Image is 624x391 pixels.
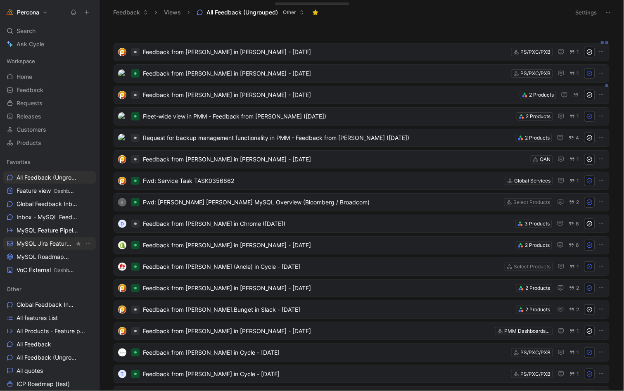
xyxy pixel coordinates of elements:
button: Views [160,6,185,19]
div: 2 Products [526,306,550,314]
a: All features List [3,312,96,324]
span: 1 [577,50,579,55]
span: 1 [577,114,579,119]
span: Feature view [17,187,76,195]
a: All quotes [3,365,96,377]
a: All Products - Feature pipeline [3,325,96,337]
div: Global Services [515,177,551,185]
img: logo [118,112,126,121]
span: Workspace [7,57,35,65]
span: All features List [17,314,58,322]
span: Feedback [17,86,43,94]
button: 1 [568,327,581,336]
span: MySQL [67,254,85,260]
a: logoFeedback from [PERSON_NAME] in [PERSON_NAME] - [DATE]2 Products6 [114,236,610,254]
a: Requests [3,97,96,109]
h1: Percona [17,9,39,16]
span: Feedback from [PERSON_NAME] in [PERSON_NAME] - [DATE] [143,240,512,250]
span: 8 [576,221,579,226]
img: logo [118,263,126,271]
span: All Products - Feature pipeline [17,327,85,335]
button: 1 [568,262,581,271]
button: 6 [567,241,581,250]
a: MySQL Jira Feature RequestsView actions [3,237,96,250]
span: Feedback from [PERSON_NAME] in [PERSON_NAME] - [DATE] [143,326,492,336]
span: Other [283,8,296,17]
a: logoFeedback from [PERSON_NAME] (Ancle) in Cycle - [DATE]Select Products1 [114,258,610,276]
span: Fwd: Service Task TASK0356862 [143,176,502,186]
span: Request for backup management functionality in PMM - Feedback from [PERSON_NAME] ([DATE]) [143,133,512,143]
span: Other [7,285,21,293]
span: Dashboards [54,267,82,273]
span: 2 [577,200,579,205]
button: 4 [567,133,581,142]
button: Feedback [109,6,152,19]
a: Global Feedback Inbox [3,299,96,311]
a: Releases [3,110,96,123]
button: 2 [567,284,581,293]
div: Favorites [3,156,96,168]
span: All Feedback (Ungrouped) [17,353,77,362]
button: 8 [567,219,581,228]
a: BFwd: [PERSON_NAME] [PERSON_NAME] MySQL Overview (Bloomberg / Broadcom)Select Products2 [114,193,610,211]
button: 1 [568,348,581,357]
img: logo [118,348,126,357]
a: logoFeedback from [PERSON_NAME] in [PERSON_NAME] - [DATE]2 Products2 [114,279,610,297]
span: MySQL Jira Feature Requests [17,239,74,248]
a: Customers [3,123,96,136]
span: Fleet-wide view in PMM - Feedback from [PERSON_NAME] ([DATE]) [143,111,513,121]
span: Global Feedback Inbox [17,301,75,309]
img: logo [118,327,126,335]
span: 1 [577,178,579,183]
span: 2 [577,307,579,312]
span: 6 [576,243,579,248]
img: logo [118,134,126,142]
button: 1 [568,112,581,121]
span: 1 [577,71,579,76]
a: logoRequest for backup management functionality in PMM - Feedback from [PERSON_NAME] ([DATE])2 Pr... [114,129,610,147]
a: Feature viewDashboards [3,185,96,197]
span: 1 [577,264,579,269]
span: 4 [576,135,579,140]
div: QAN [540,155,551,164]
img: logo [118,91,126,99]
a: ICP Roadmap (test) [3,378,96,390]
div: Select Products [514,198,550,206]
span: Feedback from [PERSON_NAME] in Cycle - [DATE] [143,369,508,379]
span: Feedback from [PERSON_NAME] in [PERSON_NAME] - [DATE] [143,283,513,293]
span: Feedback from [PERSON_NAME] in [PERSON_NAME] - [DATE] [143,47,508,57]
span: All Feedback (Ungrouped) [206,8,278,17]
div: PS/PXC/PXB [521,48,551,56]
button: 2 [567,305,581,314]
div: 2 Products [525,241,550,249]
div: 2 Products [526,112,551,121]
div: OtherGlobal Feedback InboxAll features ListAll Products - Feature pipelineAll FeedbackAll Feedbac... [3,283,96,390]
a: MySQL RoadmapMySQL [3,251,96,263]
a: logoFeedback from [PERSON_NAME].​Bunget in Slack - [DATE]2 Products2 [114,301,610,319]
img: Percona [5,8,14,17]
img: logo [118,155,126,164]
span: Favorites [7,158,31,166]
button: 1 [568,370,581,379]
span: Search [17,26,36,36]
a: logoFeedback from [PERSON_NAME] in Cycle - [DATE]PS/PXC/PXB1 [114,344,610,362]
span: All Feedback (Ungrouped) [17,173,79,182]
span: MySQL Roadmap [17,253,76,261]
a: logoFeedback from [PERSON_NAME] in [PERSON_NAME] - [DATE]2 Products [114,86,610,104]
a: Ask Cycle [3,38,96,50]
a: Products [3,137,96,149]
div: PMM Dashboards & Alerting [505,327,551,335]
span: Feedback from [PERSON_NAME].​Bunget in Slack - [DATE] [143,305,513,315]
span: Feedback from [PERSON_NAME] (Ancle) in Cycle - [DATE] [143,262,501,272]
div: Workspace [3,55,96,67]
button: PerconaPercona [3,7,50,18]
button: All Feedback (Ungrouped)Other [193,6,308,19]
a: Global Feedback Inbox [3,198,96,210]
span: Inbox - MySQL Feedback [17,213,80,222]
span: Global Feedback Inbox [17,200,78,209]
span: Feedback from [PERSON_NAME] in [PERSON_NAME] - [DATE] [143,69,508,78]
img: logo [118,306,126,314]
span: All Feedback [17,340,51,348]
span: Customers [17,126,46,134]
button: 1 [568,176,581,185]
